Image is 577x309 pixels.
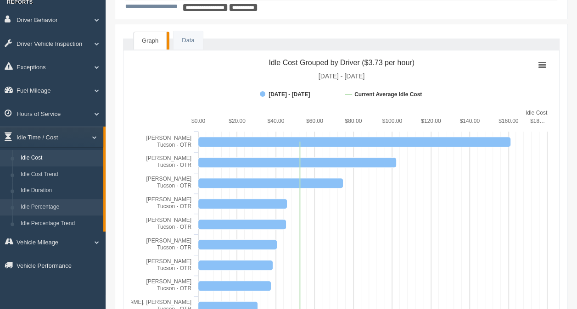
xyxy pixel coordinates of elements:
text: $0.00 [191,118,205,124]
tspan: Idle Cost Grouped by Driver ($3.73 per hour) [269,59,414,66]
tspan: [PERSON_NAME] [146,176,191,182]
tspan: [PERSON_NAME] [146,196,191,203]
a: Idle Percentage [17,199,103,215]
text: $80.00 [345,118,362,124]
text: $40.00 [268,118,285,124]
tspan: [PERSON_NAME] [146,258,191,265]
tspan: [DATE] - [DATE] [319,72,365,80]
text: $20.00 [229,118,246,124]
a: Idle Cost [17,150,103,166]
tspan: Tucson - OTR [157,182,191,189]
a: Idle Percentage Trend [17,215,103,232]
a: Idle Duration [17,182,103,199]
tspan: [PERSON_NAME] [146,217,191,223]
tspan: [DATE] - [DATE] [269,91,310,98]
tspan: $18… [530,118,545,124]
tspan: Current Average Idle Cost [354,91,422,98]
tspan: [PERSON_NAME] [146,135,191,141]
tspan: [PERSON_NAME], [PERSON_NAME] [98,299,191,305]
tspan: Tucson - OTR [157,224,191,230]
text: $100.00 [382,118,403,124]
tspan: Idle Cost [526,110,548,116]
a: Data [174,31,202,50]
tspan: Tucson - OTR [157,285,191,292]
tspan: Tucson - OTR [157,265,191,271]
text: $140.00 [459,118,480,124]
tspan: [PERSON_NAME] [146,278,191,285]
tspan: Tucson - OTR [157,142,191,148]
tspan: Tucson - OTR [157,244,191,251]
a: Idle Cost Trend [17,166,103,183]
text: $60.00 [306,118,323,124]
text: $120.00 [421,118,441,124]
tspan: [PERSON_NAME] [146,237,191,244]
text: $160.00 [499,118,519,124]
a: Graph [134,32,167,50]
tspan: [PERSON_NAME] [146,155,191,161]
tspan: Tucson - OTR [157,203,191,210]
tspan: Tucson - OTR [157,162,191,168]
